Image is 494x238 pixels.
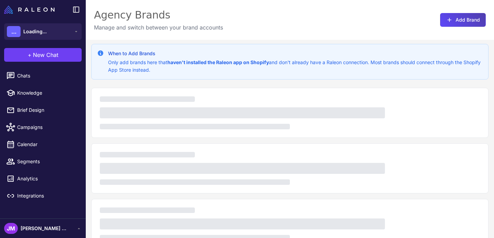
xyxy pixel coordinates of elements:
[108,50,483,57] h3: When to Add Brands
[17,192,78,200] span: Integrations
[108,59,483,74] p: Only add brands here that and don't already have a Raleon connection. Most brands should connect ...
[3,137,83,152] a: Calendar
[17,175,78,182] span: Analytics
[3,154,83,169] a: Segments
[4,5,57,14] a: Raleon Logo
[17,72,78,80] span: Chats
[3,120,83,134] a: Campaigns
[17,141,78,148] span: Calendar
[94,23,223,32] p: Manage and switch between your brand accounts
[17,158,78,165] span: Segments
[4,23,82,40] button: ...Loading...
[3,103,83,117] a: Brief Design
[4,48,82,62] button: +New Chat
[23,28,47,35] span: Loading...
[94,8,223,22] div: Agency Brands
[167,59,269,65] strong: haven't installed the Raleon app on Shopify
[17,89,78,97] span: Knowledge
[33,51,58,59] span: New Chat
[4,5,55,14] img: Raleon Logo
[17,123,78,131] span: Campaigns
[17,106,78,114] span: Brief Design
[28,51,32,59] span: +
[3,189,83,203] a: Integrations
[21,225,69,232] span: [PERSON_NAME] Claufer [PERSON_NAME]
[3,171,83,186] a: Analytics
[3,69,83,83] a: Chats
[4,223,18,234] div: JM
[3,86,83,100] a: Knowledge
[440,13,486,27] button: Add Brand
[7,26,21,37] div: ...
